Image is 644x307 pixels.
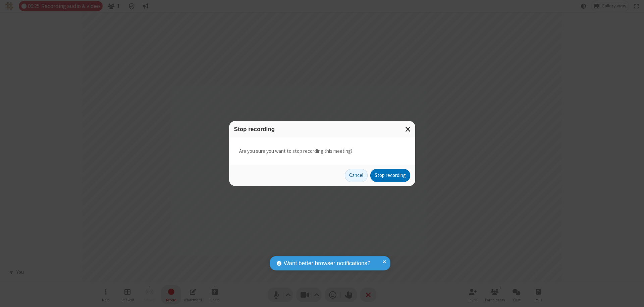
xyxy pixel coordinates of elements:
span: Want better browser notifications? [284,259,370,268]
button: Stop recording [370,169,410,182]
button: Cancel [345,169,368,182]
h3: Stop recording [234,126,410,132]
div: Are you sure you want to stop recording this meeting? [229,137,415,165]
button: Close modal [401,121,415,137]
